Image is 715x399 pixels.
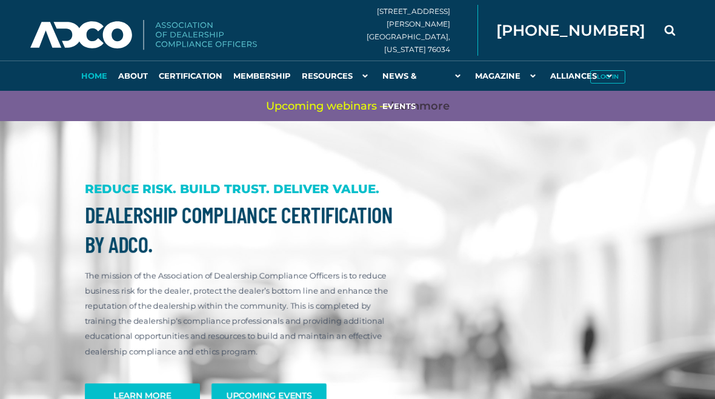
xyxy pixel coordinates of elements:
a: Magazine [470,61,545,91]
span: Upcoming webinars — [266,99,450,114]
a: Home [76,61,113,91]
a: Alliances [545,61,621,91]
h1: Dealership Compliance Certification by ADCO. [85,200,396,259]
a: News & Events [377,61,470,91]
h3: REDUCE RISK. BUILD TRUST. DELIVER VALUE. [85,182,396,197]
span: [PHONE_NUMBER] [496,23,645,38]
a: About [113,61,153,91]
a: Resources [296,61,377,91]
a: Log in [585,61,630,91]
a: Membership [228,61,296,91]
p: The mission of the Association of Dealership Compliance Officers is to reduce business risk for t... [85,268,396,359]
img: Association of Dealership Compliance Officers logo [30,20,257,50]
div: [STREET_ADDRESS][PERSON_NAME] [GEOGRAPHIC_DATA], [US_STATE] 76034 [367,5,478,56]
a: Certification [153,61,228,91]
a: learnmore [391,99,450,114]
button: Log in [590,70,625,84]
